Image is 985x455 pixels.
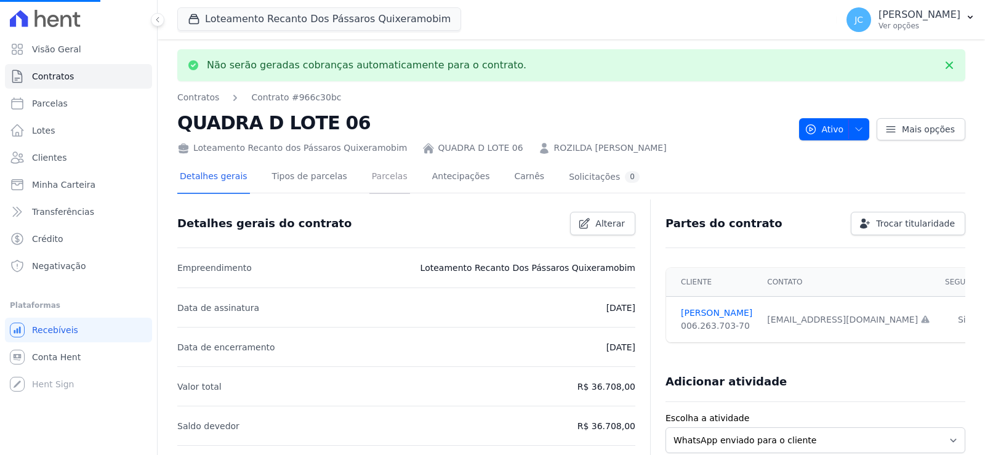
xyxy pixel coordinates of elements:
p: Saldo devedor [177,419,239,433]
div: Plataformas [10,298,147,313]
span: Lotes [32,124,55,137]
a: [PERSON_NAME] [681,307,752,320]
div: Solicitações [569,171,640,183]
h3: Detalhes gerais do contrato [177,216,352,231]
span: JC [854,15,863,24]
span: Alterar [595,217,625,230]
div: 0 [625,171,640,183]
span: Contratos [32,70,74,83]
a: ROZILDA [PERSON_NAME] [554,142,667,155]
label: Escolha a atividade [665,412,965,425]
span: Crédito [32,233,63,245]
th: Cliente [666,268,760,297]
a: QUADRA D LOTE 06 [438,142,523,155]
a: Clientes [5,145,152,170]
a: Trocar titularidade [851,212,965,235]
h3: Partes do contrato [665,216,782,231]
p: Não serão geradas cobranças automaticamente para o contrato. [207,59,526,71]
p: Valor total [177,379,222,394]
nav: Breadcrumb [177,91,789,104]
p: Empreendimento [177,260,252,275]
a: Transferências [5,199,152,224]
span: Clientes [32,151,66,164]
p: R$ 36.708,00 [577,419,635,433]
p: Loteamento Recanto Dos Pássaros Quixeramobim [420,260,635,275]
a: Lotes [5,118,152,143]
a: Crédito [5,227,152,251]
span: Visão Geral [32,43,81,55]
a: Carnês [512,161,547,194]
a: Negativação [5,254,152,278]
a: Contrato #966c30bc [251,91,341,104]
a: Tipos de parcelas [270,161,350,194]
a: Contratos [5,64,152,89]
span: Mais opções [902,123,955,135]
a: Antecipações [430,161,492,194]
a: Alterar [570,212,635,235]
p: R$ 36.708,00 [577,379,635,394]
a: Contratos [177,91,219,104]
p: Ver opções [878,21,960,31]
h3: Adicionar atividade [665,374,787,389]
span: Minha Carteira [32,179,95,191]
a: Recebíveis [5,318,152,342]
a: Solicitações0 [566,161,642,194]
span: Negativação [32,260,86,272]
p: Data de encerramento [177,340,275,355]
nav: Breadcrumb [177,91,341,104]
span: Recebíveis [32,324,78,336]
p: [PERSON_NAME] [878,9,960,21]
span: Ativo [805,118,844,140]
button: Ativo [799,118,870,140]
span: Parcelas [32,97,68,110]
span: Conta Hent [32,351,81,363]
button: JC [PERSON_NAME] Ver opções [837,2,985,37]
p: [DATE] [606,300,635,315]
a: Minha Carteira [5,172,152,197]
p: [DATE] [606,340,635,355]
span: Transferências [32,206,94,218]
a: Visão Geral [5,37,152,62]
a: Detalhes gerais [177,161,250,194]
a: Conta Hent [5,345,152,369]
div: 006.263.703-70 [681,320,752,332]
a: Parcelas [369,161,410,194]
h2: QUADRA D LOTE 06 [177,109,789,137]
div: [EMAIL_ADDRESS][DOMAIN_NAME] [767,313,930,326]
p: Data de assinatura [177,300,259,315]
div: Loteamento Recanto dos Pássaros Quixeramobim [177,142,408,155]
th: Contato [760,268,938,297]
span: Trocar titularidade [876,217,955,230]
a: Mais opções [877,118,965,140]
button: Loteamento Recanto Dos Pássaros Quixeramobim [177,7,461,31]
a: Parcelas [5,91,152,116]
